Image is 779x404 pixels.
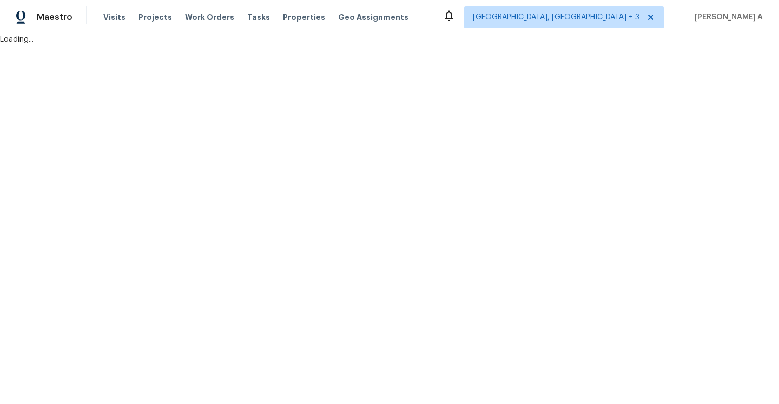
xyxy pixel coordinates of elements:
[690,12,763,23] span: [PERSON_NAME] A
[473,12,639,23] span: [GEOGRAPHIC_DATA], [GEOGRAPHIC_DATA] + 3
[37,12,72,23] span: Maestro
[185,12,234,23] span: Work Orders
[103,12,126,23] span: Visits
[283,12,325,23] span: Properties
[138,12,172,23] span: Projects
[338,12,408,23] span: Geo Assignments
[247,14,270,21] span: Tasks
